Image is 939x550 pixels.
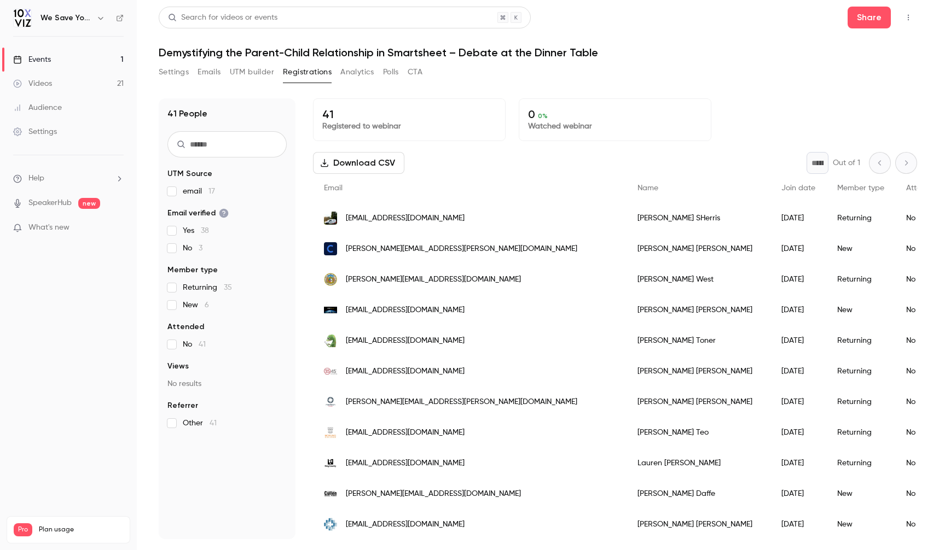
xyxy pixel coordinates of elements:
span: [EMAIL_ADDRESS][DOMAIN_NAME] [346,366,465,377]
button: Analytics [340,63,374,81]
div: Returning [826,448,895,478]
div: [DATE] [770,264,826,295]
span: Returning [183,282,232,293]
div: Returning [826,203,895,233]
img: We Save You Time! [14,9,31,27]
span: Help [28,173,44,184]
div: [DATE] [770,448,826,478]
span: 38 [201,227,209,235]
img: morling.edu.au [324,426,337,439]
p: Watched webinar [528,121,702,132]
span: [PERSON_NAME][EMAIL_ADDRESS][DOMAIN_NAME] [346,488,521,500]
div: [PERSON_NAME] [PERSON_NAME] [627,509,770,540]
span: 0 % [538,112,548,120]
p: Registered to webinar [322,121,496,132]
div: [DATE] [770,233,826,264]
div: Returning [826,417,895,448]
span: [EMAIL_ADDRESS][DOMAIN_NAME] [346,519,465,530]
div: [PERSON_NAME] [PERSON_NAME] [627,233,770,264]
section: facet-groups [167,168,287,429]
div: [DATE] [770,509,826,540]
div: Audience [13,102,62,113]
h6: We Save You Time! [40,13,92,24]
div: New [826,295,895,325]
span: 17 [208,188,215,195]
span: [PERSON_NAME][EMAIL_ADDRESS][PERSON_NAME][DOMAIN_NAME] [346,243,577,255]
li: help-dropdown-opener [13,173,124,184]
span: UTM Source [167,168,212,179]
span: Email verified [167,208,229,219]
div: New [826,509,895,540]
p: 41 [322,108,496,121]
a: SpeakerHub [28,197,72,209]
span: [EMAIL_ADDRESS][DOMAIN_NAME] [346,427,465,438]
div: Returning [826,264,895,295]
div: Events [13,54,51,65]
span: 41 [210,419,217,427]
span: Email [324,184,343,192]
span: Member type [167,265,218,276]
span: [EMAIL_ADDRESS][DOMAIN_NAME] [346,335,465,347]
div: [PERSON_NAME] [PERSON_NAME] [627,356,770,387]
img: health.mo.gov [324,273,337,286]
div: Search for videos or events [168,12,277,24]
span: Views [167,361,189,372]
div: [PERSON_NAME] West [627,264,770,295]
span: Pro [14,523,32,536]
div: [PERSON_NAME] Toner [627,325,770,356]
span: email [183,186,215,197]
span: Plan usage [39,525,123,534]
div: [DATE] [770,417,826,448]
div: [PERSON_NAME] Daffe [627,478,770,509]
img: geico.com [324,334,337,347]
button: Settings [159,63,189,81]
div: Videos [13,78,52,89]
div: [DATE] [770,203,826,233]
h1: 41 People [167,107,207,120]
div: New [826,478,895,509]
span: Name [637,184,658,192]
span: Join date [781,184,815,192]
img: dayforce.com [324,242,337,255]
div: [PERSON_NAME] [PERSON_NAME] [627,387,770,417]
button: Download CSV [313,152,404,174]
span: [PERSON_NAME][EMAIL_ADDRESS][DOMAIN_NAME] [346,274,521,285]
button: Emails [198,63,221,81]
img: cullendiesel.com [324,487,337,500]
div: [PERSON_NAME] SHerris [627,203,770,233]
div: New [826,233,895,264]
img: kvhealthcare.org [324,518,337,531]
div: [PERSON_NAME] Teo [627,417,770,448]
button: UTM builder [230,63,274,81]
span: Yes [183,225,209,236]
button: Share [848,7,891,28]
div: Lauren [PERSON_NAME] [627,448,770,478]
div: [DATE] [770,325,826,356]
p: 0 [528,108,702,121]
span: Member type [837,184,884,192]
span: New [183,300,209,311]
div: [PERSON_NAME] [PERSON_NAME] [627,295,770,325]
p: Out of 1 [833,157,860,168]
span: Referrer [167,400,198,411]
div: Returning [826,325,895,356]
span: [EMAIL_ADDRESS][DOMAIN_NAME] [346,458,465,469]
p: No results [167,378,287,389]
img: 3545consulting.com [324,365,337,378]
span: What's new [28,222,69,233]
span: [EMAIL_ADDRESS][DOMAIN_NAME] [346,305,465,316]
h1: Demystifying the Parent-Child Relationship in Smartsheet – Debate at the Dinner Table [159,46,917,59]
div: [DATE] [770,387,826,417]
span: No [183,243,202,254]
span: [PERSON_NAME][EMAIL_ADDRESS][PERSON_NAME][DOMAIN_NAME] [346,396,577,408]
span: 6 [205,301,209,309]
span: [EMAIL_ADDRESS][DOMAIN_NAME] [346,213,465,224]
span: 41 [199,341,206,348]
span: Other [183,418,217,429]
button: Polls [383,63,399,81]
img: jonesday.com [324,307,337,313]
span: No [183,339,206,350]
div: [DATE] [770,295,826,325]
span: 3 [199,244,202,252]
div: Returning [826,387,895,417]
